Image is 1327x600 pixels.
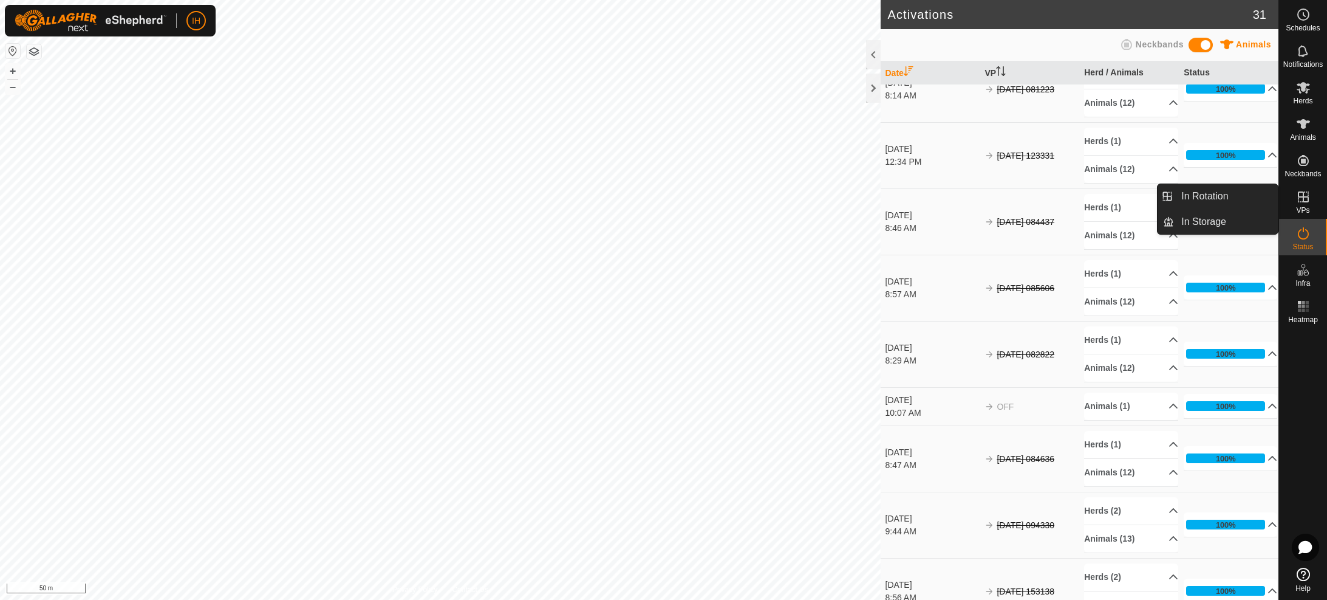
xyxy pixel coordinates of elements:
[1158,184,1278,209] li: In Rotation
[997,350,1054,359] s: [DATE] 082822
[1186,150,1265,160] div: 100%
[1184,275,1277,300] p-accordion-header: 100%
[452,584,488,595] a: Contact Us
[1216,585,1236,597] div: 100%
[984,587,994,596] img: arrow
[5,44,20,58] button: Reset Map
[1186,283,1265,292] div: 100%
[885,89,979,102] div: 8:14 AM
[1236,40,1271,49] span: Animals
[1216,282,1236,294] div: 100%
[885,143,979,156] div: [DATE]
[1286,24,1320,32] span: Schedules
[1293,97,1312,105] span: Herds
[1186,453,1265,463] div: 100%
[1186,349,1265,359] div: 100%
[997,402,1014,412] span: OFF
[1290,134,1316,141] span: Animals
[392,584,438,595] a: Privacy Policy
[997,520,1054,530] s: [DATE] 094330
[885,446,979,459] div: [DATE]
[984,520,994,530] img: arrow
[1158,210,1278,234] li: In Storage
[1216,519,1236,531] div: 100%
[885,407,979,419] div: 10:07 AM
[1216,401,1236,412] div: 100%
[192,15,200,27] span: IH
[1084,431,1178,458] p-accordion-header: Herds (1)
[1084,128,1178,155] p-accordion-header: Herds (1)
[997,84,1054,94] s: [DATE] 081223
[1084,288,1178,316] p-accordion-header: Animals (12)
[1295,280,1310,287] span: Infra
[1184,446,1277,471] p-accordion-header: 100%
[1216,150,1236,161] div: 100%
[1084,393,1178,420] p-accordion-header: Animals (1)
[1084,497,1178,525] p-accordion-header: Herds (2)
[885,209,979,222] div: [DATE]
[1084,222,1178,249] p-accordion-header: Animals (12)
[984,151,994,160] img: arrow
[885,525,979,538] div: 9:44 AM
[997,587,1054,596] s: [DATE] 153138
[1216,348,1236,360] div: 100%
[984,454,994,464] img: arrow
[15,10,166,32] img: Gallagher Logo
[1084,354,1178,382] p-accordion-header: Animals (12)
[1179,61,1278,85] th: Status
[1253,5,1266,24] span: 31
[1181,215,1226,229] span: In Storage
[997,454,1054,464] s: [DATE] 084636
[1283,61,1323,68] span: Notifications
[1288,316,1318,323] span: Heatmap
[997,283,1054,293] s: [DATE] 085606
[5,80,20,94] button: –
[1084,156,1178,183] p-accordion-header: Animals (12)
[1084,525,1178,553] p-accordion-header: Animals (13)
[885,354,979,367] div: 8:29 AM
[885,275,979,288] div: [DATE]
[1186,520,1265,529] div: 100%
[1084,326,1178,354] p-accordion-header: Herds (1)
[885,459,979,472] div: 8:47 AM
[984,217,994,227] img: arrow
[1174,210,1278,234] a: In Storage
[881,61,980,85] th: Date
[1186,84,1265,94] div: 100%
[885,394,979,407] div: [DATE]
[1181,189,1228,204] span: In Rotation
[984,84,994,94] img: arrow
[980,61,1079,85] th: VP
[997,151,1054,160] s: [DATE] 123331
[1279,563,1327,597] a: Help
[1184,143,1277,167] p-accordion-header: 100%
[1184,342,1277,366] p-accordion-header: 100%
[1084,89,1178,117] p-accordion-header: Animals (12)
[984,350,994,359] img: arrow
[1136,40,1184,49] span: Neckbands
[1084,459,1178,486] p-accordion-header: Animals (12)
[1174,184,1278,209] a: In Rotation
[984,402,994,412] img: arrow
[984,283,994,293] img: arrow
[885,288,979,301] div: 8:57 AM
[885,512,979,525] div: [DATE]
[885,342,979,354] div: [DATE]
[1084,194,1178,221] p-accordion-header: Herds (1)
[888,7,1253,22] h2: Activations
[1184,512,1277,537] p-accordion-header: 100%
[5,64,20,78] button: +
[1186,586,1265,596] div: 100%
[1295,585,1311,592] span: Help
[1284,170,1321,178] span: Neckbands
[996,68,1006,78] p-sorticon: Activate to sort
[1084,564,1178,591] p-accordion-header: Herds (2)
[997,217,1054,227] s: [DATE] 084437
[1084,260,1178,288] p-accordion-header: Herds (1)
[1216,83,1236,95] div: 100%
[885,156,979,168] div: 12:34 PM
[904,68,913,78] p-sorticon: Activate to sort
[885,222,979,235] div: 8:46 AM
[1292,243,1313,250] span: Status
[1079,61,1179,85] th: Herd / Animals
